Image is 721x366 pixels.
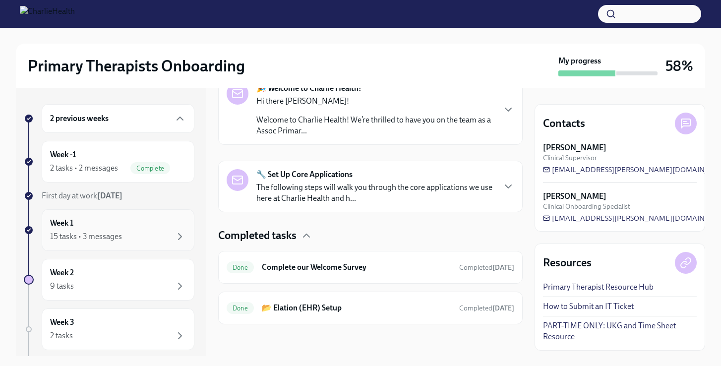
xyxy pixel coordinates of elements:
[459,263,514,272] span: Completed
[50,231,122,242] div: 15 tasks • 3 messages
[543,153,597,163] span: Clinical Supervisor
[50,281,74,292] div: 9 tasks
[256,169,353,180] strong: 🔧 Set Up Core Applications
[24,141,194,183] a: Week -12 tasks • 2 messagesComplete
[24,190,194,201] a: First day at work[DATE]
[50,163,118,174] div: 2 tasks • 2 messages
[20,6,75,22] img: CharlieHealth
[50,218,73,229] h6: Week 1
[50,330,73,341] div: 2 tasks
[42,191,122,200] span: First day at work
[24,259,194,301] a: Week 29 tasks
[218,228,523,243] div: Completed tasks
[256,96,494,107] p: Hi there [PERSON_NAME]!
[543,116,585,131] h4: Contacts
[227,305,254,312] span: Done
[543,255,592,270] h4: Resources
[492,304,514,312] strong: [DATE]
[459,304,514,313] span: August 11th, 2025 14:14
[28,56,245,76] h2: Primary Therapists Onboarding
[492,263,514,272] strong: [DATE]
[543,320,697,342] a: PART-TIME ONLY: UKG and Time Sheet Resource
[97,191,122,200] strong: [DATE]
[543,282,654,293] a: Primary Therapist Resource Hub
[459,263,514,272] span: August 7th, 2025 14:53
[262,303,451,313] h6: 📂 Elation (EHR) Setup
[24,209,194,251] a: Week 115 tasks • 3 messages
[543,202,630,211] span: Clinical Onboarding Specialist
[665,57,693,75] h3: 58%
[256,83,361,94] strong: 🎉 Welcome to Charlie Health!
[50,113,109,124] h6: 2 previous weeks
[218,228,297,243] h4: Completed tasks
[262,262,451,273] h6: Complete our Welcome Survey
[543,301,634,312] a: How to Submit an IT Ticket
[256,182,494,204] p: The following steps will walk you through the core applications we use here at Charlie Health and...
[24,308,194,350] a: Week 32 tasks
[50,149,76,160] h6: Week -1
[227,259,514,275] a: DoneComplete our Welcome SurveyCompleted[DATE]
[50,267,74,278] h6: Week 2
[227,264,254,271] span: Done
[543,142,606,153] strong: [PERSON_NAME]
[130,165,170,172] span: Complete
[42,104,194,133] div: 2 previous weeks
[227,300,514,316] a: Done📂 Elation (EHR) SetupCompleted[DATE]
[50,317,74,328] h6: Week 3
[459,304,514,312] span: Completed
[256,115,494,136] p: Welcome to Charlie Health! We’re thrilled to have you on the team as a Assoc Primar...
[558,56,601,66] strong: My progress
[543,191,606,202] strong: [PERSON_NAME]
